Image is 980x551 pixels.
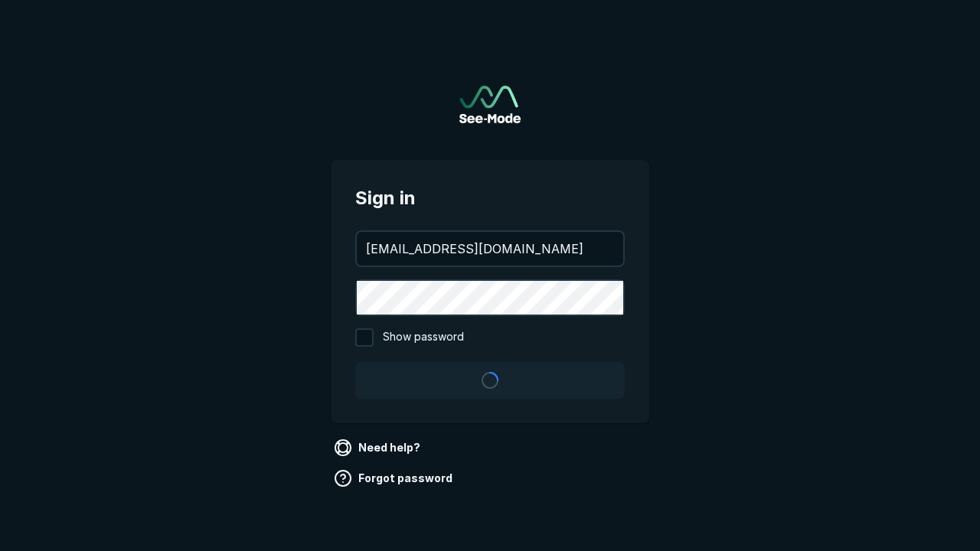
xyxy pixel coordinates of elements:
input: your@email.com [357,232,623,266]
span: Sign in [355,184,625,212]
img: See-Mode Logo [459,86,521,123]
a: Need help? [331,435,426,460]
a: Go to sign in [459,86,521,123]
a: Forgot password [331,466,459,491]
span: Show password [383,328,464,347]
